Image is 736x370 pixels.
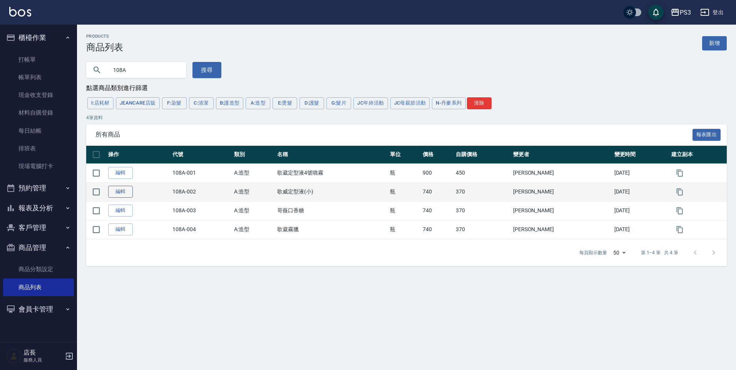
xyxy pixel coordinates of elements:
button: JC年終活動 [353,97,388,109]
th: 單位 [388,146,421,164]
a: 編輯 [108,205,133,217]
a: 排班表 [3,140,74,157]
th: 類別 [232,146,276,164]
p: 每頁顯示數量 [579,249,607,256]
td: [DATE] [612,201,670,220]
th: 代號 [171,146,232,164]
td: [PERSON_NAME] [511,201,612,220]
button: PS3 [667,5,694,20]
a: 商品分類設定 [3,260,74,278]
a: 編輯 [108,223,133,235]
button: save [648,5,664,20]
td: 108A-004 [171,220,232,239]
button: 搜尋 [192,62,221,78]
td: 瓶 [388,201,421,220]
button: 預約管理 [3,178,74,198]
td: 740 [421,182,454,201]
td: 瓶 [388,182,421,201]
td: [DATE] [612,163,670,182]
button: D:護髮 [299,97,324,109]
a: 材料自購登錄 [3,104,74,122]
button: 登出 [697,5,727,20]
td: 450 [454,163,511,182]
button: 報表匯出 [693,129,721,141]
h2: Products [86,34,123,39]
h3: 商品列表 [86,42,123,53]
div: 點選商品類別進行篩選 [86,84,727,92]
h5: 店長 [23,349,63,357]
td: A:造型 [232,182,276,201]
img: Logo [9,7,31,17]
div: 50 [610,242,629,263]
button: F:染髮 [162,97,187,109]
a: 新增 [702,36,727,50]
p: 4 筆資料 [86,114,727,121]
div: PS3 [680,8,691,17]
a: 編輯 [108,186,133,198]
td: A:造型 [232,220,276,239]
td: 900 [421,163,454,182]
a: 報表匯出 [693,131,721,138]
td: 哥薇口香糖 [275,201,388,220]
img: Person [6,348,22,364]
th: 價格 [421,146,454,164]
td: 瓶 [388,163,421,182]
td: 370 [454,201,511,220]
td: A:造型 [232,163,276,182]
button: I:店耗材 [87,97,114,109]
td: [DATE] [612,220,670,239]
button: A:造型 [246,97,270,109]
button: JC母親節活動 [390,97,430,109]
a: 現場電腦打卡 [3,157,74,175]
a: 現金收支登錄 [3,86,74,104]
a: 帳單列表 [3,68,74,86]
th: 名稱 [275,146,388,164]
a: 打帳單 [3,51,74,68]
a: 編輯 [108,167,133,179]
td: A:造型 [232,201,276,220]
a: 商品列表 [3,278,74,296]
button: N-丹麥系列 [432,97,465,109]
button: JeanCare店販 [116,97,160,109]
td: 歌葳定型液4號噴霧 [275,163,388,182]
td: 370 [454,220,511,239]
span: 所有商品 [95,131,693,138]
td: 108A-001 [171,163,232,182]
button: C:清潔 [189,97,214,109]
td: 370 [454,182,511,201]
td: 108A-002 [171,182,232,201]
input: 搜尋關鍵字 [108,60,180,80]
p: 第 1–4 筆 共 4 筆 [641,249,678,256]
th: 操作 [106,146,171,164]
td: [PERSON_NAME] [511,182,612,201]
td: [PERSON_NAME] [511,163,612,182]
td: 歌威定型液(小) [275,182,388,201]
td: [DATE] [612,182,670,201]
button: E:燙髮 [273,97,297,109]
button: 櫃檯作業 [3,28,74,48]
th: 變更時間 [612,146,670,164]
a: 每日結帳 [3,122,74,140]
td: [PERSON_NAME] [511,220,612,239]
button: 會員卡管理 [3,299,74,319]
td: 歌葳霧臘 [275,220,388,239]
button: 報表及分析 [3,198,74,218]
button: B:護造型 [216,97,244,109]
button: 清除 [467,97,492,109]
th: 建立副本 [669,146,727,164]
button: G:髮片 [326,97,351,109]
button: 客戶管理 [3,218,74,238]
button: 商品管理 [3,238,74,258]
td: 740 [421,220,454,239]
p: 服務人員 [23,357,63,363]
th: 變更者 [511,146,612,164]
td: 瓶 [388,220,421,239]
th: 自購價格 [454,146,511,164]
td: 740 [421,201,454,220]
td: 108A-003 [171,201,232,220]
